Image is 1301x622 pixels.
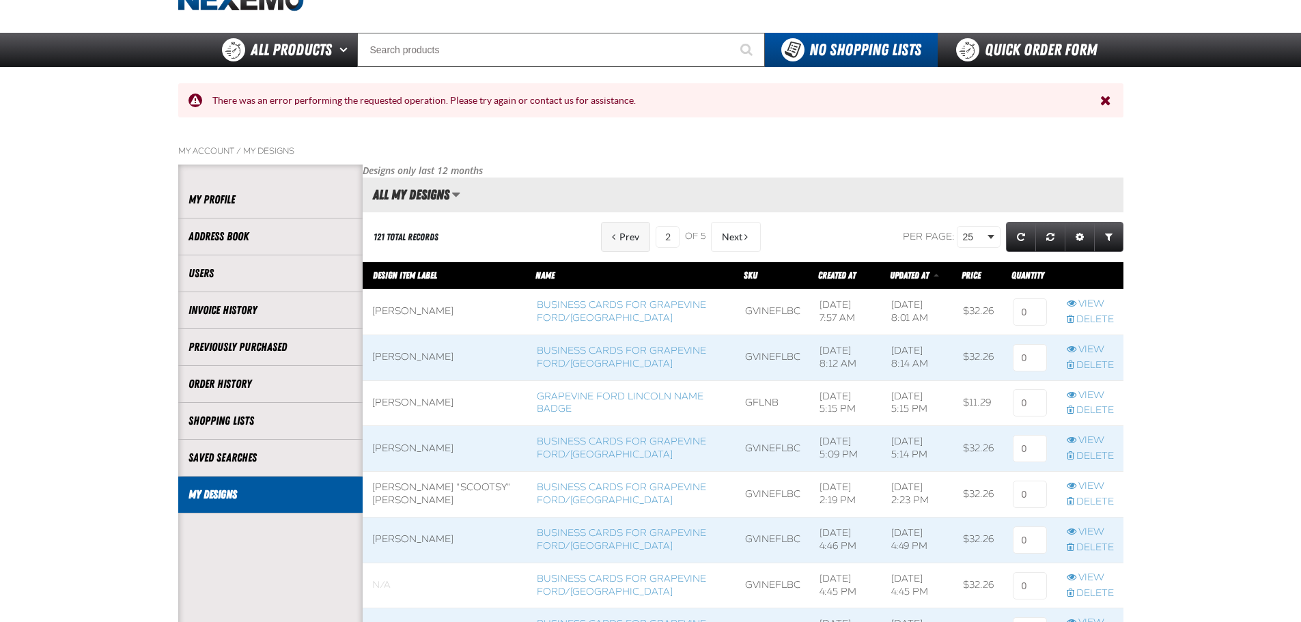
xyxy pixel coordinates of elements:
td: $32.26 [953,563,1003,608]
a: My Designs [188,487,352,503]
a: View row action [1067,343,1114,356]
td: GFLNB [736,380,810,426]
div: There was an error performing the requested operation. Please try again or contact us for assista... [202,94,1100,107]
a: View row action [1067,389,1114,402]
a: Quick Order Form [938,33,1123,67]
td: $11.29 [953,380,1003,426]
span: / [236,145,241,156]
td: $32.26 [953,426,1003,472]
a: Address Book [188,229,352,244]
p: Designs only last 12 months [363,165,1123,178]
a: Design Item Label [373,270,437,281]
a: View row action [1067,298,1114,311]
button: Close the Notification [1097,90,1117,111]
span: Quantity [1011,270,1044,281]
input: 0 [1013,298,1047,326]
button: Open All Products pages [335,33,357,67]
div: 121 total records [374,231,438,244]
td: [PERSON_NAME] "Scootsy" [PERSON_NAME] [363,472,528,518]
button: Manage grid views. Current view is All My Designs [451,183,460,206]
span: 25 [963,230,985,244]
td: GVINEFLBC [736,563,810,608]
td: [PERSON_NAME] [363,335,528,380]
a: Invoice History [188,302,352,318]
td: [PERSON_NAME] [363,426,528,472]
input: 0 [1013,572,1047,599]
td: [DATE] 4:45 PM [882,563,953,608]
td: [DATE] 8:01 AM [882,289,953,335]
a: Grapevine Ford Lincoln Name Badge [537,391,703,415]
td: GVINEFLBC [736,335,810,380]
a: Reset grid action [1035,222,1065,252]
span: Price [962,270,981,281]
input: 0 [1013,389,1047,416]
a: My Account [178,145,234,156]
a: Created At [818,270,856,281]
a: Delete row action [1067,450,1114,463]
span: Per page: [903,231,955,242]
a: Updated At [890,270,931,281]
td: GVINEFLBC [736,426,810,472]
input: 0 [1013,344,1047,371]
td: [DATE] 5:15 PM [810,380,882,426]
span: No Shopping Lists [809,40,921,59]
td: [DATE] 8:12 AM [810,335,882,380]
span: of 5 [685,231,705,243]
a: View row action [1067,434,1114,447]
td: [PERSON_NAME] [363,289,528,335]
a: My Designs [243,145,294,156]
a: Shopping Lists [188,413,352,429]
button: Previous Page [601,222,650,252]
a: Business Cards for Grapevine Ford/[GEOGRAPHIC_DATA] [537,345,706,369]
a: Expand or Collapse Grid Settings [1065,222,1095,252]
td: [PERSON_NAME] [363,380,528,426]
a: Delete row action [1067,587,1114,600]
a: Expand or Collapse Grid Filters [1094,222,1123,252]
th: Row actions [1057,262,1123,289]
a: Delete row action [1067,313,1114,326]
td: $32.26 [953,472,1003,518]
input: 0 [1013,435,1047,462]
a: Name [535,270,555,281]
a: Business Cards for Grapevine Ford/[GEOGRAPHIC_DATA] [537,481,706,506]
span: Previous Page [619,231,639,242]
td: [DATE] 4:49 PM [882,517,953,563]
a: Users [188,266,352,281]
a: SKU [744,270,757,281]
td: GVINEFLBC [736,517,810,563]
td: [DATE] 5:14 PM [882,426,953,472]
td: [DATE] 5:15 PM [882,380,953,426]
button: Next Page [711,222,761,252]
a: Saved Searches [188,450,352,466]
nav: Breadcrumbs [178,145,1123,156]
a: View row action [1067,571,1114,584]
input: 0 [1013,481,1047,508]
td: GVINEFLBC [736,289,810,335]
a: View row action [1067,480,1114,493]
a: Delete row action [1067,359,1114,372]
a: Delete row action [1067,404,1114,417]
td: [DATE] 2:19 PM [810,472,882,518]
td: $32.26 [953,335,1003,380]
a: Business Cards for Grapevine Ford/[GEOGRAPHIC_DATA] [537,436,706,460]
input: Search [357,33,765,67]
a: Business Cards for Grapevine Ford/[GEOGRAPHIC_DATA] [537,573,706,597]
a: Order History [188,376,352,392]
td: GVINEFLBC [736,472,810,518]
button: You do not have available Shopping Lists. Open to Create a New List [765,33,938,67]
a: Delete row action [1067,541,1114,554]
span: Updated At [890,270,929,281]
td: [DATE] 2:23 PM [882,472,953,518]
button: Start Searching [731,33,765,67]
td: [DATE] 4:46 PM [810,517,882,563]
td: Blank [363,563,528,608]
a: Delete row action [1067,496,1114,509]
span: Next Page [722,231,742,242]
a: View row action [1067,526,1114,539]
td: $32.26 [953,517,1003,563]
input: 0 [1013,526,1047,554]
